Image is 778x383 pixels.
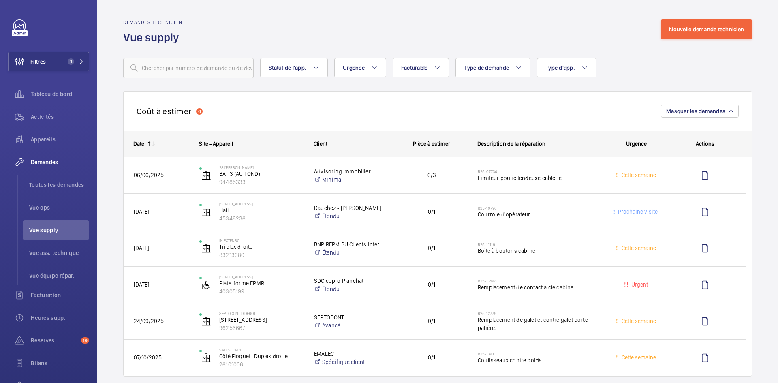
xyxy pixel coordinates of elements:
[478,247,598,255] span: Boîte à boutons cabine
[260,58,328,77] button: Statut de l'app.
[314,248,385,257] a: Étendu
[478,316,598,332] span: Remplacement de galet et contre galet porte palière.
[219,165,304,170] p: 28 [PERSON_NAME]
[464,64,509,71] span: Type de demande
[219,206,304,214] p: Hall
[620,245,656,251] span: Cette semaine
[219,274,304,279] p: [STREET_ADDRESS]
[314,358,385,366] a: Spécifique client
[81,337,89,344] span: 19
[29,226,89,234] span: Vue supply
[201,280,211,290] img: platform_lift.svg
[201,317,211,326] img: elevator.svg
[134,172,164,178] span: 06/06/2025
[219,170,304,178] p: BAT 3 (AU FOND)
[68,58,74,65] span: 1
[201,244,211,253] img: elevator.svg
[219,238,304,243] p: IN EXTENSO
[8,52,89,71] button: Filtres1
[29,272,89,280] span: Vue équipe répar.
[134,354,162,361] span: 07/10/2025
[696,141,714,147] span: Actions
[31,135,89,143] span: Appareils
[123,30,184,45] h1: Vue supply
[219,352,304,360] p: Côté Floquet- Duplex droite
[478,205,598,210] h2: R25-10796
[134,245,149,251] span: [DATE]
[620,318,656,324] span: Cette semaine
[314,240,385,248] p: BNP REPM BU Clients internes
[137,106,191,116] h2: Coût à estimer
[219,360,304,368] p: 26101006
[219,287,304,295] p: 40305199
[477,141,545,147] span: Description de la réparation
[219,243,304,251] p: Triplex droite
[269,64,306,71] span: Statut de l'app.
[545,64,575,71] span: Type d'app.
[199,141,233,147] span: Site - Appareil
[626,141,647,147] span: Urgence
[219,251,304,259] p: 83213080
[396,171,467,180] span: 0/3
[616,208,658,215] span: Prochaine visite
[219,311,304,316] p: Septodont DIDEROT
[196,108,203,115] div: 6
[396,244,467,253] span: 0/1
[478,311,598,316] h2: R25-12776
[478,351,598,356] h2: R25-13411
[31,90,89,98] span: Tableau de bord
[666,108,725,114] span: Masquer les demandes
[31,359,89,367] span: Bilans
[343,64,365,71] span: Urgence
[314,313,385,321] p: SEPTODONT
[219,347,304,352] p: SALESFORCE
[478,169,598,174] h2: R25-07734
[219,279,304,287] p: Plate-forme EPMR
[201,207,211,217] img: elevator.svg
[30,58,46,66] span: Filtres
[29,249,89,257] span: Vue ass. technique
[31,158,89,166] span: Demandes
[630,281,648,288] span: Urgent
[29,181,89,189] span: Toutes les demandes
[314,350,385,358] p: EMALEC
[396,317,467,326] span: 0/1
[314,175,385,184] a: Minimal
[396,280,467,289] span: 0/1
[29,203,89,212] span: Vue ops
[314,277,385,285] p: SDC copro Planchat
[31,336,78,344] span: Réserves
[478,356,598,364] span: Coulisseaux contre poids
[314,204,385,212] p: Dauchez - [PERSON_NAME]
[620,354,656,361] span: Cette semaine
[393,58,449,77] button: Facturable
[334,58,386,77] button: Urgence
[314,212,385,220] a: Étendu
[31,291,89,299] span: Facturation
[401,64,428,71] span: Facturable
[661,19,752,39] button: Nouvelle demande technicien
[201,171,211,180] img: elevator.svg
[314,285,385,293] a: Étendu
[413,141,450,147] span: Pièce à estimer
[134,281,149,288] span: [DATE]
[478,174,598,182] span: Limiteur poulie tendeuse cablette
[201,353,211,363] img: elevator.svg
[31,314,89,322] span: Heures supp.
[219,324,304,332] p: 96253667
[219,201,304,206] p: [STREET_ADDRESS]
[134,208,149,215] span: [DATE]
[133,141,144,147] div: Date
[396,207,467,216] span: 0/1
[314,141,327,147] span: Client
[478,278,598,283] h2: R25-11448
[219,214,304,223] p: 45348236
[620,172,656,178] span: Cette semaine
[478,283,598,291] span: Remplacement de contact à clé cabine
[123,19,184,25] h2: Demandes technicien
[31,113,89,121] span: Activités
[478,210,598,218] span: Courroie d'opérateur
[661,105,739,118] button: Masquer les demandes
[478,242,598,247] h2: R25-11116
[314,167,385,175] p: Advisoring Immobilier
